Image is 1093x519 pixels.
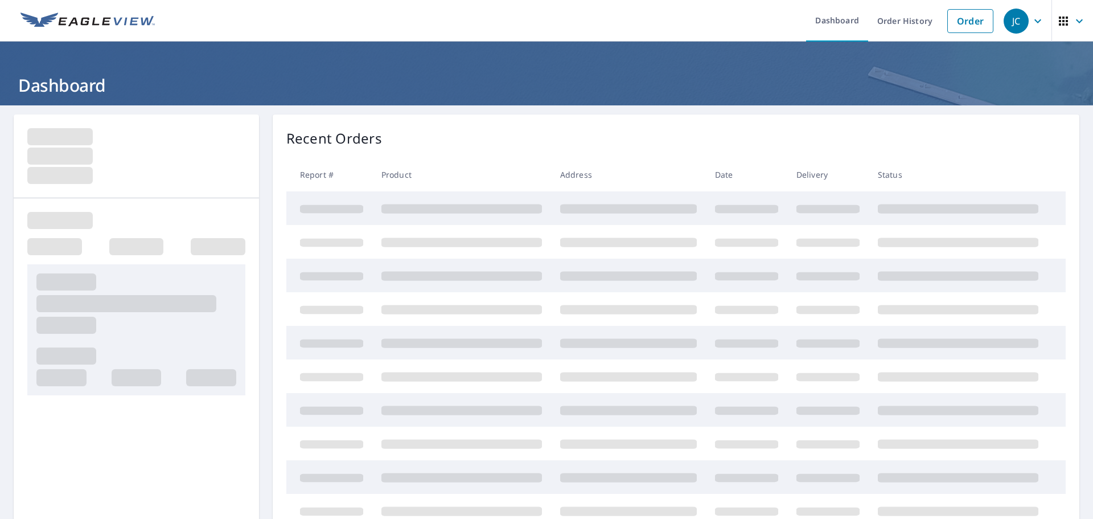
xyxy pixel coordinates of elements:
[551,158,706,191] th: Address
[869,158,1047,191] th: Status
[706,158,787,191] th: Date
[372,158,551,191] th: Product
[286,128,382,149] p: Recent Orders
[787,158,869,191] th: Delivery
[1004,9,1029,34] div: JC
[20,13,155,30] img: EV Logo
[14,73,1079,97] h1: Dashboard
[286,158,372,191] th: Report #
[947,9,993,33] a: Order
